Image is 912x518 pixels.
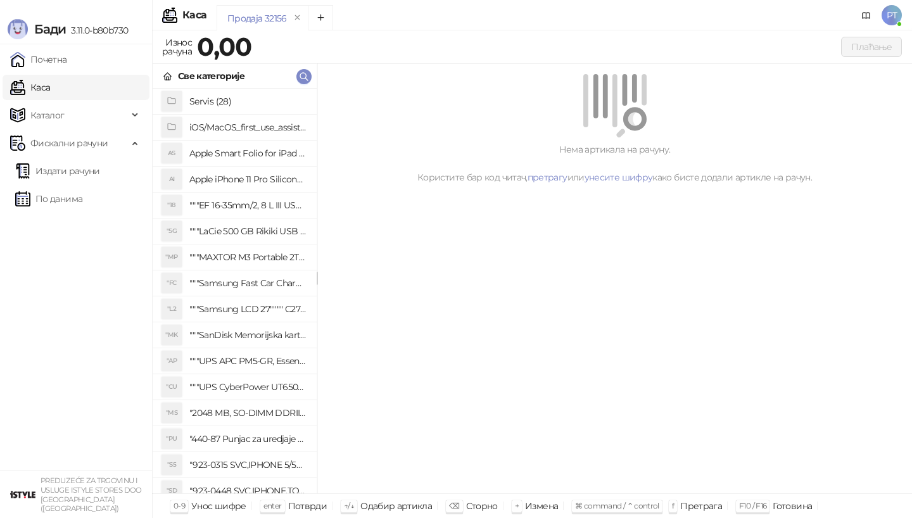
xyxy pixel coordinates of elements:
[189,481,307,501] h4: "923-0448 SVC,IPHONE,TOURQUE DRIVER KIT .65KGF- CM Šrafciger "
[189,169,307,189] h4: Apple iPhone 11 Pro Silicone Case - Black
[41,476,142,513] small: PREDUZEĆE ZA TRGOVINU I USLUGE ISTYLE STORES DOO [GEOGRAPHIC_DATA] ([GEOGRAPHIC_DATA])
[189,247,307,267] h4: """MAXTOR M3 Portable 2TB 2.5"""" crni eksterni hard disk HX-M201TCB/GM"""
[680,498,722,514] div: Претрага
[739,501,766,510] span: F10 / F16
[178,69,244,83] div: Све категорије
[773,498,812,514] div: Готовина
[8,19,28,39] img: Logo
[528,172,567,183] a: претрагу
[66,25,128,36] span: 3.11.0-b80b730
[189,429,307,449] h4: "440-87 Punjac za uredjaje sa micro USB portom 4/1, Stand."
[197,31,251,62] strong: 0,00
[263,501,282,510] span: enter
[161,143,182,163] div: AS
[161,429,182,449] div: "PU
[161,455,182,475] div: "S5
[449,501,459,510] span: ⌫
[308,5,333,30] button: Add tab
[189,221,307,241] h4: """LaCie 500 GB Rikiki USB 3.0 / Ultra Compact & Resistant aluminum / USB 3.0 / 2.5"""""""
[856,5,877,25] a: Документација
[189,377,307,397] h4: """UPS CyberPower UT650EG, 650VA/360W , line-int., s_uko, desktop"""
[174,501,185,510] span: 0-9
[30,103,65,128] span: Каталог
[189,299,307,319] h4: """Samsung LCD 27"""" C27F390FHUXEN"""
[34,22,66,37] span: Бади
[161,221,182,241] div: "5G
[15,158,100,184] a: Издати рачуни
[189,273,307,293] h4: """Samsung Fast Car Charge Adapter, brzi auto punja_, boja crna"""
[161,247,182,267] div: "MP
[30,130,108,156] span: Фискални рачуни
[189,403,307,423] h4: "2048 MB, SO-DIMM DDRII, 667 MHz, Napajanje 1,8 0,1 V, Latencija CL5"
[189,351,307,371] h4: """UPS APC PM5-GR, Essential Surge Arrest,5 utic_nica"""
[189,143,307,163] h4: Apple Smart Folio for iPad mini (A17 Pro) - Sage
[10,75,50,100] a: Каса
[161,195,182,215] div: "18
[10,47,67,72] a: Почетна
[672,501,674,510] span: f
[575,501,659,510] span: ⌘ command / ⌃ control
[344,501,354,510] span: ↑/↓
[161,481,182,501] div: "SD
[160,34,194,60] div: Износ рачуна
[161,299,182,319] div: "L2
[161,169,182,189] div: AI
[189,195,307,215] h4: """EF 16-35mm/2, 8 L III USM"""
[161,273,182,293] div: "FC
[332,142,897,184] div: Нема артикала на рачуну. Користите бар код читач, или како бисте додали артикле на рачун.
[161,351,182,371] div: "AP
[525,498,558,514] div: Измена
[288,498,327,514] div: Потврди
[227,11,287,25] div: Продаја 32156
[161,325,182,345] div: "MK
[360,498,432,514] div: Одабир артикла
[189,117,307,137] h4: iOS/MacOS_first_use_assistance (4)
[15,186,82,212] a: По данима
[182,10,206,20] div: Каса
[189,91,307,111] h4: Servis (28)
[841,37,902,57] button: Плаћање
[585,172,653,183] a: унесите шифру
[289,13,306,23] button: remove
[189,455,307,475] h4: "923-0315 SVC,IPHONE 5/5S BATTERY REMOVAL TRAY Držač za iPhone sa kojim se otvara display
[515,501,519,510] span: +
[189,325,307,345] h4: """SanDisk Memorijska kartica 256GB microSDXC sa SD adapterom SDSQXA1-256G-GN6MA - Extreme PLUS, ...
[161,403,182,423] div: "MS
[161,377,182,397] div: "CU
[466,498,498,514] div: Сторно
[10,482,35,507] img: 64x64-companyLogo-77b92cf4-9946-4f36-9751-bf7bb5fd2c7d.png
[153,89,317,493] div: grid
[191,498,246,514] div: Унос шифре
[882,5,902,25] span: PT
